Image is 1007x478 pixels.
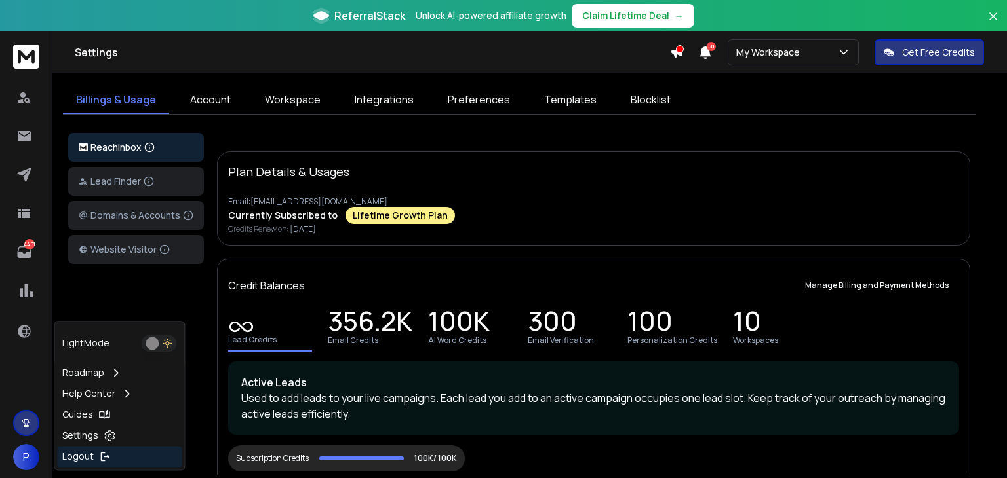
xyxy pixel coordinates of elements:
p: AI Word Credits [428,335,486,346]
button: Manage Billing and Payment Methods [795,272,959,299]
a: Help Center [57,383,182,404]
a: Settings [57,425,182,446]
p: Logout [62,450,94,463]
span: [DATE] [290,223,316,234]
a: Integrations [342,86,427,114]
button: Website Visitor [68,235,204,264]
p: 356.2K [328,314,412,333]
p: Workspaces [733,335,778,346]
p: Help Center [62,387,115,400]
span: → [675,9,684,22]
p: 100K/ 100K [414,453,457,464]
p: Personalization Credits [627,335,717,346]
p: Unlock AI-powered affiliate growth [416,9,566,22]
p: Plan Details & Usages [228,162,349,181]
p: Currently Subscribed to [228,209,338,222]
p: Settings [62,429,98,442]
p: Used to add leads to your live campaigns. Each lead you add to an active campaign occupies one le... [241,390,946,422]
a: Account [177,86,244,114]
button: Lead Finder [68,167,204,196]
p: Email Verification [528,335,594,346]
button: ReachInbox [68,133,204,162]
div: Lifetime Growth Plan [346,207,455,224]
button: Close banner [985,8,1002,39]
p: My Workspace [736,46,805,59]
p: Credit Balances [228,278,305,293]
button: P [13,444,39,470]
a: Preferences [435,86,523,114]
p: Roadmap [62,366,104,379]
a: Blocklist [618,86,684,114]
button: Claim Lifetime Deal→ [572,4,694,28]
p: Guides [62,408,93,421]
p: 100K [428,314,490,333]
a: Templates [531,86,610,114]
button: Domains & Accounts [68,201,204,230]
a: Roadmap [57,362,182,383]
p: Email: [EMAIL_ADDRESS][DOMAIN_NAME] [228,196,959,207]
p: Lead Credits [228,335,277,345]
p: 10 [733,314,761,333]
a: 4451 [11,239,37,265]
a: Billings & Usage [63,86,169,114]
p: 100 [627,314,673,333]
p: 300 [528,314,577,333]
a: Guides [57,404,182,425]
button: Get Free Credits [875,39,984,65]
a: Workspace [252,86,334,114]
p: Email Credits [328,335,378,346]
h1: Settings [75,45,670,60]
p: Light Mode [62,337,109,350]
img: logo [79,143,88,152]
p: Active Leads [241,375,946,390]
p: Credits Renew on: [228,224,959,234]
p: 4451 [24,239,35,249]
p: Manage Billing and Payment Methods [805,280,949,291]
p: Get Free Credits [902,46,975,59]
span: 50 [707,42,716,51]
div: Subscription Credits [236,453,309,464]
span: ReferralStack [334,8,405,24]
